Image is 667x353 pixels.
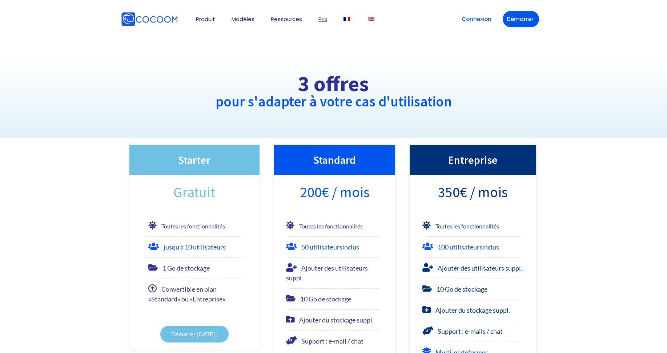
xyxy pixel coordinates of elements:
[286,264,368,282] span: Ajouter des utilisateurs suppl.
[281,152,388,167] h3: Standard
[417,152,529,167] h3: Entreprise
[301,243,359,251] font: 50 utilisateurs
[438,243,499,251] font: 100 utilisateurs
[438,264,522,272] span: Ajouter des utilisateurs suppl.
[503,11,539,27] a: Démarrer
[148,285,225,303] span: Convertible en plan «Standard» ou «Entreprise»
[299,223,363,230] b: Toutes les fonctionnalités
[300,186,370,198] span: 200€ / mois
[121,12,178,27] img: Cocoom
[301,337,363,345] span: Support : e-mail / chat
[435,223,499,230] b: Toutes les fonctionnalités
[437,285,487,293] span: 10 Go de stockage
[137,152,253,167] h3: Starter
[162,264,210,272] span: 1 Go de stockage
[368,17,374,21] img: Anglais
[232,16,254,22] a: Modèles
[299,316,374,324] span: Ajouter du stockage suppl.
[438,186,508,198] span: 350€ / mois
[458,11,495,27] a: Connexion
[160,326,229,342] a: Démarrer [DATE] !
[164,243,226,251] font: jusqu'à 10 utilisateurs
[300,295,351,303] span: 10 Go de stockage
[438,327,503,335] span: Support : e-mails / chat
[318,16,327,22] a: Prix
[435,306,510,314] span: Ajouter du stockage suppl.
[271,16,302,22] a: Ressources
[196,16,215,22] a: Produit
[343,17,350,21] img: Français
[342,243,359,251] b: inclus
[482,243,499,251] b: inclus
[173,186,215,198] span: Gratuit
[161,223,225,230] b: Toutes les fonctionnalités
